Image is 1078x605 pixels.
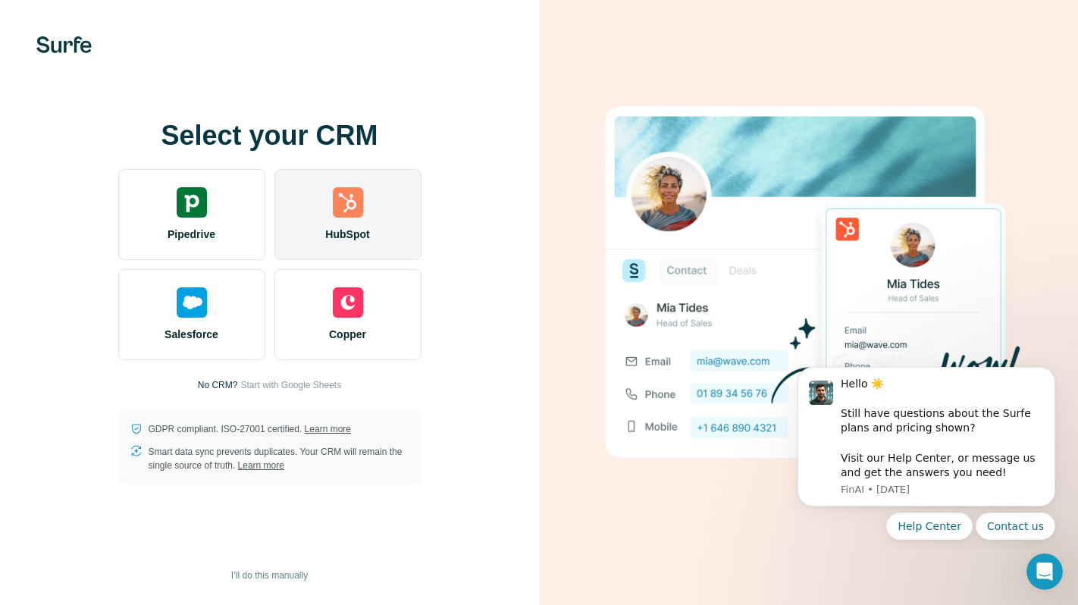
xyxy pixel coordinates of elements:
[333,187,363,218] img: hubspot's logo
[177,287,207,318] img: salesforce's logo
[329,327,366,342] span: Copper
[238,460,284,471] a: Learn more
[168,227,215,242] span: Pipedrive
[240,378,341,392] button: Start with Google Sheets
[333,287,363,318] img: copper's logo
[305,424,351,434] a: Learn more
[149,445,409,472] p: Smart data sync prevents duplicates. Your CRM will remain the single source of truth.
[118,121,421,151] h1: Select your CRM
[198,378,238,392] p: No CRM?
[221,564,318,587] button: I’ll do this manually
[36,36,92,53] img: Surfe's logo
[597,83,1021,522] img: HUBSPOT image
[325,227,369,242] span: HubSpot
[177,187,207,218] img: pipedrive's logo
[149,422,351,436] p: GDPR compliant. ISO-27001 certified.
[1026,553,1063,590] iframe: Intercom live chat
[231,569,308,582] span: I’ll do this manually
[775,353,1078,549] iframe: Intercom notifications message
[165,327,218,342] span: Salesforce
